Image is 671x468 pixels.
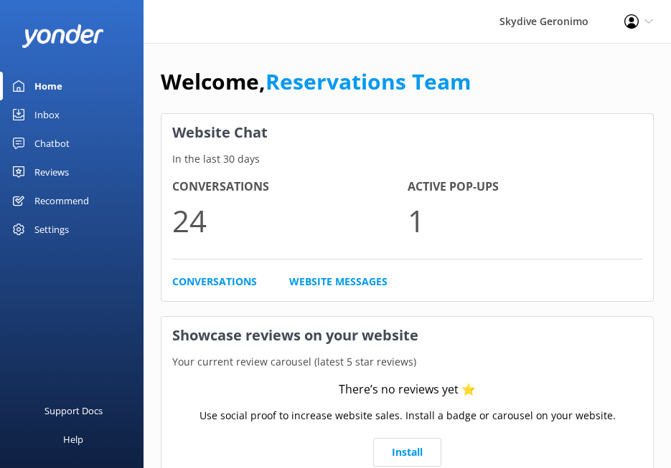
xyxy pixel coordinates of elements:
[289,274,388,290] a: Website Messages
[22,24,104,48] img: yonder-white-logo.png
[34,72,62,100] div: Home
[161,114,653,151] h3: Website Chat
[161,65,471,99] h1: Welcome,
[172,178,408,196] h4: Conversations
[172,274,257,290] a: Conversations
[34,100,60,129] div: Inbox
[161,151,653,167] p: In the last 30 days
[408,196,643,244] p: 1
[200,408,616,424] p: Use social proof to increase website sales. Install a badge or carousel on your website.
[34,158,69,186] div: Reviews
[44,396,103,425] div: Support Docs
[34,129,70,158] div: Chatbot
[339,381,476,399] div: There’s no reviews yet ⭐
[172,196,408,244] p: 24
[161,354,653,370] p: Your current review carousel (latest 5 star reviews)
[34,186,89,215] div: Recommend
[34,215,69,244] div: Settings
[373,438,441,467] a: Install
[161,317,653,354] h3: Showcase reviews on your website
[63,425,83,454] div: Help
[266,67,471,96] a: Reservations Team
[408,178,643,196] h4: Active Pop-ups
